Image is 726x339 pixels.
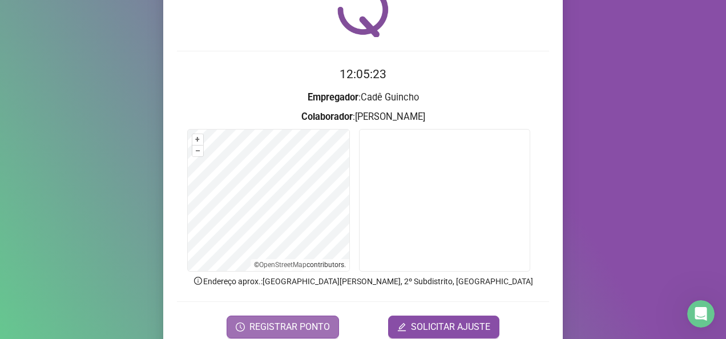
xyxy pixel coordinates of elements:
[411,320,490,334] span: SOLICITAR AJUSTE
[192,146,203,156] button: –
[193,276,203,286] span: info-circle
[236,322,245,332] span: clock-circle
[249,320,330,334] span: REGISTRAR PONTO
[397,322,406,332] span: edit
[177,90,549,105] h3: : Cadê Guincho
[177,275,549,288] p: Endereço aprox. : [GEOGRAPHIC_DATA][PERSON_NAME], 2º Subdistrito, [GEOGRAPHIC_DATA]
[301,111,353,122] strong: Colaborador
[177,110,549,124] h3: : [PERSON_NAME]
[254,261,346,269] li: © contributors.
[340,67,386,81] time: 12:05:23
[192,134,203,145] button: +
[227,316,339,338] button: REGISTRAR PONTO
[388,316,499,338] button: editSOLICITAR AJUSTE
[687,300,715,328] iframe: Intercom live chat
[308,92,358,103] strong: Empregador
[259,261,306,269] a: OpenStreetMap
